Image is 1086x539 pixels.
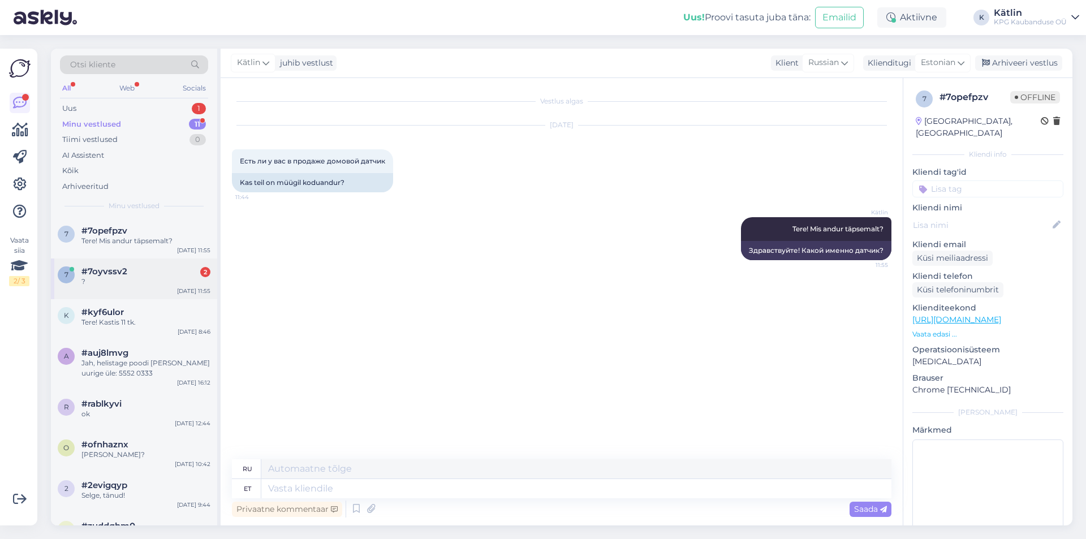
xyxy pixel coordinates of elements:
[9,58,31,79] img: Askly Logo
[175,419,210,428] div: [DATE] 12:44
[178,327,210,336] div: [DATE] 8:46
[81,409,210,419] div: ok
[81,226,127,236] span: #7opefpzv
[62,150,104,161] div: AI Assistent
[232,173,393,192] div: Kas teil on müügil koduandur?
[177,378,210,387] div: [DATE] 16:12
[81,399,122,409] span: #rablkyvi
[815,7,864,28] button: Emailid
[912,282,1003,297] div: Küsi telefoninumbrit
[64,270,68,279] span: 7
[244,479,251,498] div: et
[81,266,127,277] span: #7oyvssv2
[177,287,210,295] div: [DATE] 11:55
[232,96,891,106] div: Vestlus algas
[912,407,1063,417] div: [PERSON_NAME]
[64,311,69,320] span: k
[62,134,118,145] div: Tiimi vestlused
[81,317,210,327] div: Tere! Kastis 11 tk.
[9,276,29,286] div: 2 / 3
[975,55,1062,71] div: Arhiveeri vestlus
[912,424,1063,436] p: Märkmed
[177,246,210,255] div: [DATE] 11:55
[81,277,210,287] div: ?
[81,480,127,490] span: #2evigqyp
[846,261,888,269] span: 11:55
[973,10,989,25] div: K
[912,202,1063,214] p: Kliendi nimi
[63,443,69,452] span: o
[994,8,1079,27] a: KätlinKPG Kaubanduse OÜ
[192,103,206,114] div: 1
[912,302,1063,314] p: Klienditeekond
[912,329,1063,339] p: Vaata edasi ...
[81,307,124,317] span: #kyf6ulor
[912,149,1063,159] div: Kliendi info
[64,352,69,360] span: a
[912,239,1063,251] p: Kliendi email
[81,450,210,460] div: [PERSON_NAME]?
[921,57,955,69] span: Estonian
[64,403,69,411] span: r
[912,166,1063,178] p: Kliendi tag'id
[912,270,1063,282] p: Kliendi telefon
[994,18,1067,27] div: KPG Kaubanduse OÜ
[1010,91,1060,104] span: Offline
[81,521,135,531] span: #zuddqhm0
[940,90,1010,104] div: # 7opefpzv
[243,459,252,478] div: ru
[109,201,160,211] span: Minu vestlused
[275,57,333,69] div: juhib vestlust
[237,57,260,69] span: Kätlin
[62,103,76,114] div: Uus
[62,119,121,130] div: Minu vestlused
[240,157,385,165] span: Есть ли у вас в продаже домовой датчик
[81,348,128,358] span: #auj8lmvg
[9,235,29,286] div: Vaata siia
[117,81,137,96] div: Web
[913,219,1050,231] input: Lisa nimi
[81,439,128,450] span: #ofnhaznx
[189,119,206,130] div: 11
[81,490,210,501] div: Selge, tänud!
[916,115,1041,139] div: [GEOGRAPHIC_DATA], [GEOGRAPHIC_DATA]
[70,59,115,71] span: Otsi kliente
[81,358,210,378] div: Jah, helistage poodi [PERSON_NAME] uurige üle: 5552 0333
[771,57,799,69] div: Klient
[64,484,68,493] span: 2
[64,525,68,533] span: z
[846,208,888,217] span: Kätlin
[863,57,911,69] div: Klienditugi
[912,356,1063,368] p: [MEDICAL_DATA]
[792,225,884,233] span: Tere! Mis andur täpsemalt?
[62,165,79,176] div: Kõik
[912,372,1063,384] p: Brauser
[175,460,210,468] div: [DATE] 10:42
[189,134,206,145] div: 0
[912,384,1063,396] p: Chrome [TECHNICAL_ID]
[232,502,342,517] div: Privaatne kommentaar
[994,8,1067,18] div: Kätlin
[854,504,887,514] span: Saada
[200,267,210,277] div: 2
[683,11,811,24] div: Proovi tasuta juba täna:
[177,501,210,509] div: [DATE] 9:44
[64,230,68,238] span: 7
[877,7,946,28] div: Aktiivne
[741,241,891,260] div: Здравствуйте! Какой именно датчик?
[912,180,1063,197] input: Lisa tag
[912,251,993,266] div: Küsi meiliaadressi
[912,344,1063,356] p: Operatsioonisüsteem
[683,12,705,23] b: Uus!
[808,57,839,69] span: Russian
[923,94,926,103] span: 7
[912,314,1001,325] a: [URL][DOMAIN_NAME]
[180,81,208,96] div: Socials
[235,193,278,201] span: 11:44
[81,236,210,246] div: Tere! Mis andur täpsemalt?
[62,181,109,192] div: Arhiveeritud
[60,81,73,96] div: All
[232,120,891,130] div: [DATE]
